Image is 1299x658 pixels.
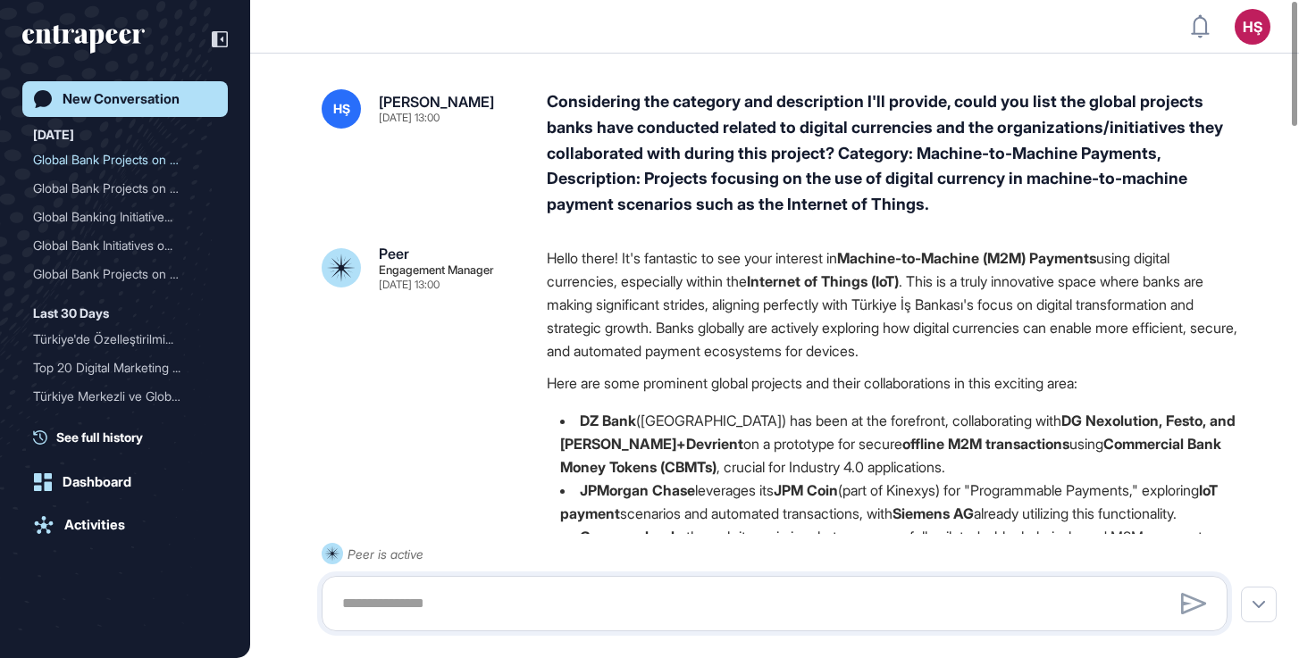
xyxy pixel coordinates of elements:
[33,325,203,354] div: Türkiye'de Özelleştirilmi...
[22,464,228,500] a: Dashboard
[547,409,1242,479] li: ([GEOGRAPHIC_DATA]) has been at the forefront, collaborating with on a prototype for secure using...
[580,481,695,499] strong: JPMorgan Chase
[893,504,974,522] strong: Siemens AG
[774,481,838,499] strong: JPM Coin
[580,412,636,429] strong: DZ Bank
[747,272,899,290] strong: Internet of Things (IoT)
[560,481,1218,522] strong: IoT payment
[902,435,1069,453] strong: offline M2M transactions
[22,507,228,543] a: Activities
[379,95,494,109] div: [PERSON_NAME]
[33,203,217,231] div: Global Banking Initiatives on User Sovereign Identity and Digital Currency
[63,91,180,107] div: New Conversation
[547,89,1242,218] div: Considering the category and description I'll provide, could you list the global projects banks h...
[379,246,409,261] div: Peer
[33,354,203,382] div: Top 20 Digital Marketing ...
[33,382,203,411] div: Türkiye Merkezli ve Globa...
[33,146,203,174] div: Global Bank Projects on M...
[22,25,145,54] div: entrapeer-logo
[547,525,1242,571] li: , through its main incubator, successfully piloted a blockchain-based M2M payment solution with ,...
[547,371,1242,395] p: Here are some prominent global projects and their collaborations in this exciting area:
[63,474,131,490] div: Dashboard
[379,279,440,290] div: [DATE] 13:00
[560,412,1236,453] strong: DG Nexolution, Festo, and [PERSON_NAME]+Devrient
[33,174,203,203] div: Global Bank Projects on D...
[56,428,143,446] span: See full history
[33,124,74,146] div: [DATE]
[33,146,217,174] div: Global Bank Projects on Machine-to-Machine Payments Using Digital Currencies
[33,382,217,411] div: Türkiye Merkezli ve Global Hizmet Veren Ürün Kullanım Analizi Firmaları
[33,231,217,260] div: Global Bank Initiatives on Programmable Payments Using Digital Currencies
[547,246,1242,362] p: Hello there! It's fantastic to see your interest in using digital currencies, especially within t...
[33,260,203,288] div: Global Bank Projects on T...
[33,303,109,324] div: Last 30 Days
[33,260,217,288] div: Global Bank Projects on Tokenization and Digital Currencies: Collaborations and Initiatives
[348,543,423,565] div: Peer is active
[837,249,1096,267] strong: Machine-to-Machine (M2M) Payments
[1235,9,1270,45] button: HŞ
[547,479,1242,525] li: leverages its (part of Kinexys) for "Programmable Payments," exploring scenarios and automated tr...
[33,428,228,446] a: See full history
[379,112,440,123] div: [DATE] 13:00
[560,435,1221,476] strong: Commercial Bank Money Tokens (CBMTs)
[33,354,217,382] div: Top 20 Digital Marketing Solutions Worldwide
[580,528,679,546] strong: Commerzbank
[33,203,203,231] div: Global Banking Initiative...
[333,102,350,116] span: HŞ
[33,325,217,354] div: Türkiye'de Özelleştirilmiş AI Görsel İşleme Çözümleri Geliştiren Şirketler
[33,174,217,203] div: Global Bank Projects on Digital Currency Interoperability with E-Commerce and Payment Systems
[33,231,203,260] div: Global Bank Initiatives o...
[379,264,494,276] div: Engagement Manager
[22,81,228,117] a: New Conversation
[64,517,125,533] div: Activities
